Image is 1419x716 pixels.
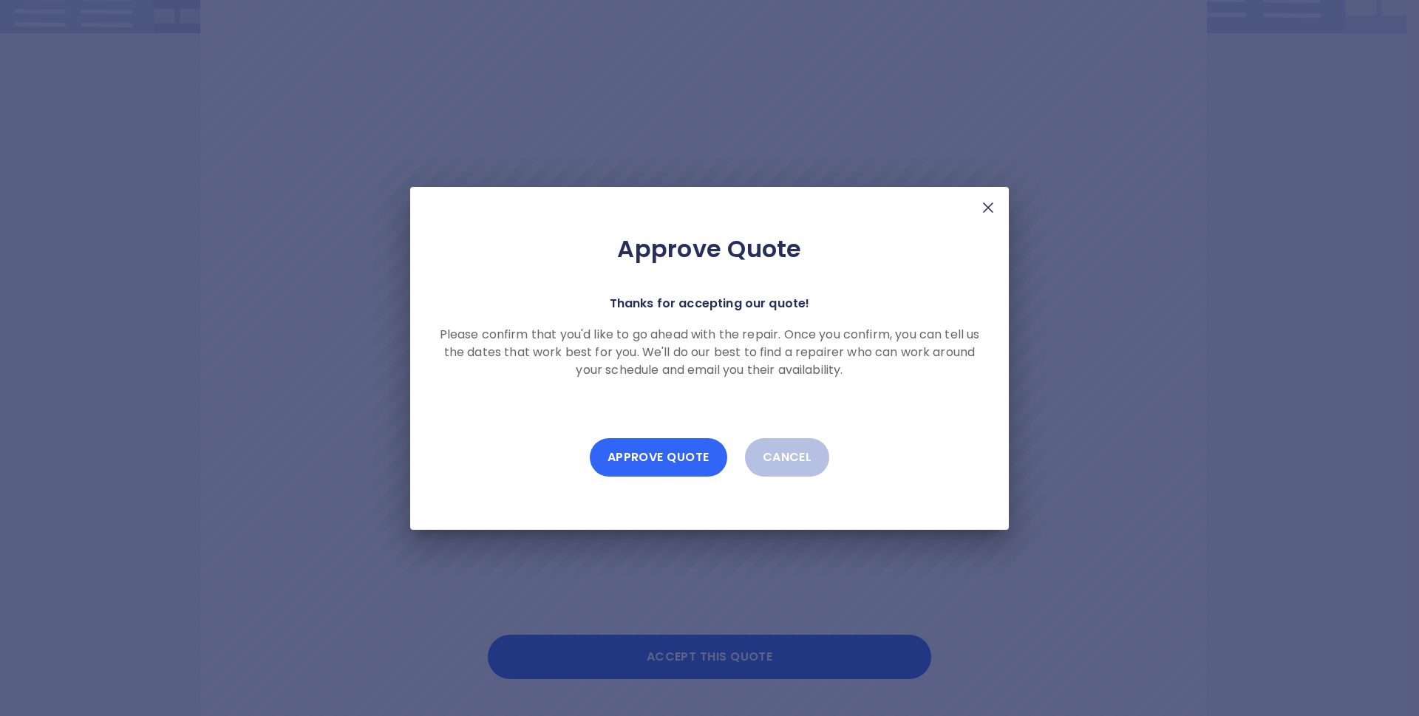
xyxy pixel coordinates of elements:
img: X Mark [979,199,997,216]
p: Thanks for accepting our quote! [610,293,810,314]
button: Approve Quote [590,438,727,477]
button: Cancel [745,438,830,477]
p: Please confirm that you'd like to go ahead with the repair. Once you confirm, you can tell us the... [434,326,985,379]
h2: Approve Quote [434,234,985,264]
